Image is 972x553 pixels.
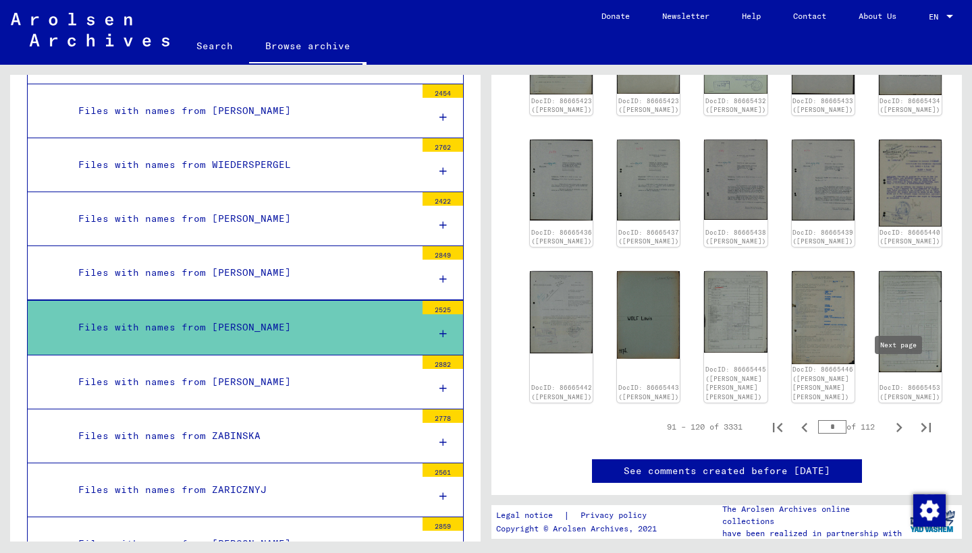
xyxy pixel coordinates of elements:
[570,508,663,523] a: Privacy policy
[496,508,663,523] div: |
[531,384,592,401] a: DocID: 86665442 ([PERSON_NAME])
[68,260,416,286] div: Files with names from [PERSON_NAME]
[792,229,853,245] a: DocID: 86665439 ([PERSON_NAME])
[423,301,463,314] div: 2525
[423,355,463,369] div: 2882
[618,384,679,401] a: DocID: 86665443 ([PERSON_NAME])
[68,369,416,395] div: Files with names from [PERSON_NAME]
[880,384,940,401] a: DocID: 86665453 ([PERSON_NAME])
[907,504,958,538] img: yv_logo.png
[929,12,944,22] span: EN
[68,477,416,503] div: Files with names from ZARICZNYJ
[818,420,886,433] div: of 112
[68,98,416,124] div: Files with names from [PERSON_NAME]
[792,97,853,114] a: DocID: 86665433 ([PERSON_NAME])
[617,271,680,359] img: 001.jpg
[68,423,416,449] div: Files with names from ZABINSKA
[423,246,463,260] div: 2849
[11,13,169,47] img: Arolsen_neg.svg
[879,140,942,227] img: 001.jpg
[68,206,416,232] div: Files with names from [PERSON_NAME]
[705,97,766,114] a: DocID: 86665432 ([PERSON_NAME])
[913,494,946,527] img: Change consent
[792,366,853,401] a: DocID: 86665446 ([PERSON_NAME] [PERSON_NAME] [PERSON_NAME])
[764,413,791,440] button: First page
[886,413,913,440] button: Next page
[531,229,592,245] a: DocID: 86665436 ([PERSON_NAME])
[68,314,416,341] div: Files with names from [PERSON_NAME]
[496,508,564,523] a: Legal notice
[705,366,766,401] a: DocID: 86665445 ([PERSON_NAME] [PERSON_NAME] [PERSON_NAME])
[722,503,903,527] p: The Arolsen Archives online collections
[618,97,679,114] a: DocID: 86665423 ([PERSON_NAME])
[667,421,742,433] div: 91 – 120 of 3331
[423,409,463,423] div: 2778
[423,192,463,206] div: 2422
[792,140,855,221] img: 001.jpg
[530,271,593,353] img: 001.jpg
[496,523,663,535] p: Copyright © Arolsen Archives, 2021
[879,271,942,372] img: 001.jpg
[913,413,940,440] button: Last page
[249,30,367,65] a: Browse archive
[880,229,940,245] a: DocID: 86665440 ([PERSON_NAME])
[68,152,416,178] div: Files with names from WIEDERSPERGEL
[792,271,855,364] img: 001.jpg
[180,30,249,62] a: Search
[704,140,767,220] img: 001.jpg
[704,271,767,353] img: 001.jpg
[617,140,680,221] img: 001.jpg
[530,140,593,221] img: 001.jpg
[880,97,940,114] a: DocID: 86665434 ([PERSON_NAME])
[624,464,830,478] a: See comments created before [DATE]
[531,97,592,114] a: DocID: 86665423 ([PERSON_NAME])
[722,527,903,540] p: have been realized in partnership with
[705,229,766,245] a: DocID: 86665438 ([PERSON_NAME])
[423,138,463,152] div: 2762
[618,229,679,245] a: DocID: 86665437 ([PERSON_NAME])
[423,84,463,98] div: 2454
[791,413,818,440] button: Previous page
[423,463,463,477] div: 2561
[423,517,463,531] div: 2859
